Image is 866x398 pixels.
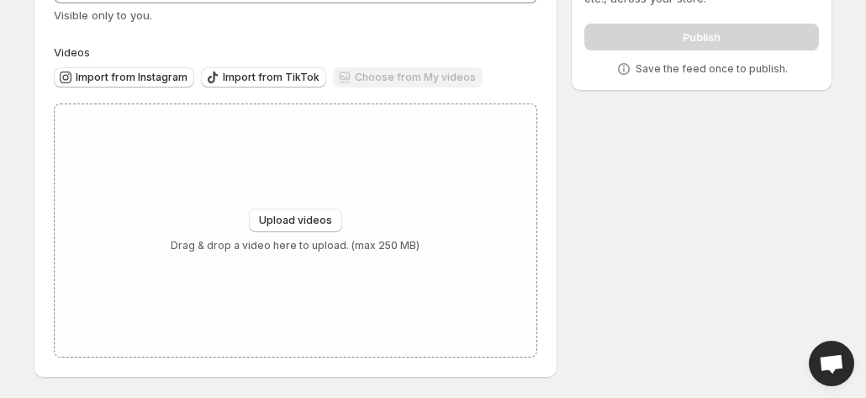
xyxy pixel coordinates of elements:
[259,214,332,227] span: Upload videos
[809,341,854,386] div: Open chat
[76,71,187,84] span: Import from Instagram
[171,239,420,252] p: Drag & drop a video here to upload. (max 250 MB)
[54,45,90,59] span: Videos
[54,8,152,22] span: Visible only to you.
[223,71,319,84] span: Import from TikTok
[54,67,194,88] button: Import from Instagram
[636,62,788,76] p: Save the feed once to publish.
[249,209,342,232] button: Upload videos
[201,67,326,88] button: Import from TikTok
